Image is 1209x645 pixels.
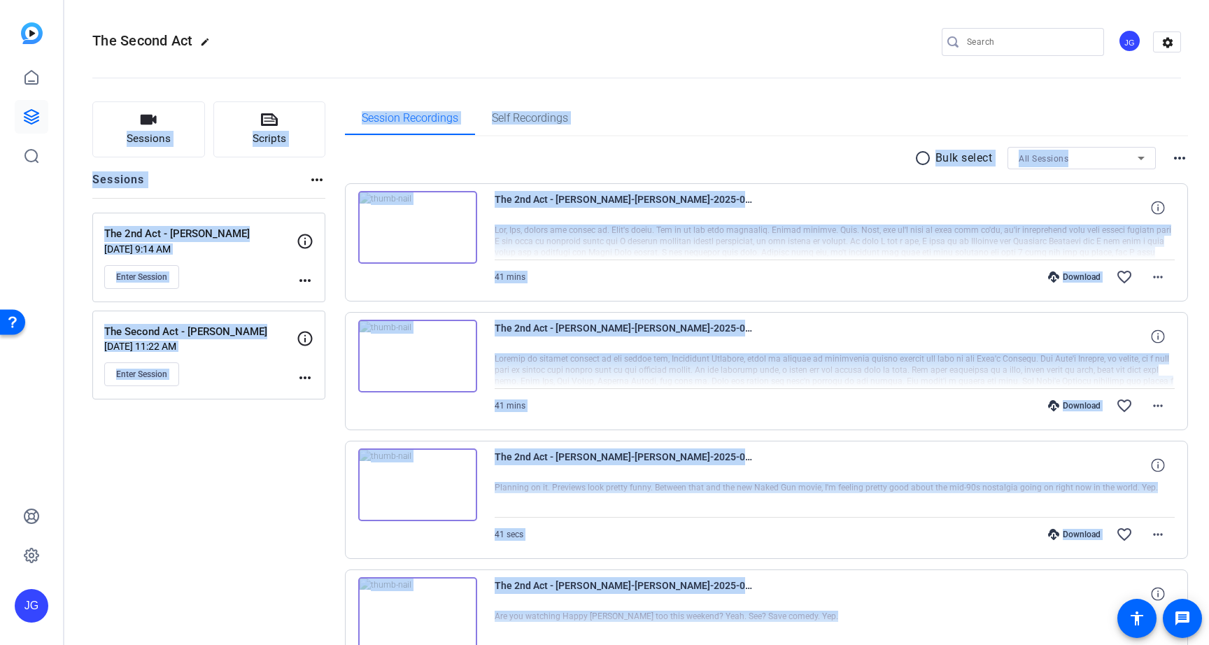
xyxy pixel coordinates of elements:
p: [DATE] 9:14 AM [104,243,297,255]
button: Enter Session [104,265,179,289]
span: The Second Act [92,32,193,49]
mat-icon: settings [1154,32,1182,53]
span: 41 secs [495,530,523,539]
mat-icon: favorite_border [1116,526,1133,543]
mat-icon: favorite_border [1116,269,1133,285]
mat-icon: message [1174,610,1191,627]
h2: Sessions [92,171,145,198]
span: The 2nd Act - [PERSON_NAME]-[PERSON_NAME]-2025-07-23-10-27-42-429-0 [495,320,754,353]
span: The 2nd Act - [PERSON_NAME]-[PERSON_NAME]-2025-07-23-10-23-58-012-0 [495,577,754,611]
mat-icon: more_horiz [309,171,325,188]
p: [DATE] 11:22 AM [104,341,297,352]
mat-icon: more_horiz [1171,150,1188,166]
mat-icon: accessibility [1129,610,1145,627]
span: Self Recordings [492,113,568,124]
span: Sessions [127,131,171,147]
div: JG [15,589,48,623]
mat-icon: more_horiz [297,369,313,386]
div: Download [1041,400,1108,411]
mat-icon: more_horiz [1150,269,1166,285]
div: Download [1041,529,1108,540]
mat-icon: edit [200,37,217,54]
span: 41 mins [495,272,525,282]
span: Enter Session [116,369,167,380]
span: 41 mins [495,401,525,411]
div: JG [1118,29,1141,52]
span: The 2nd Act - [PERSON_NAME]-[PERSON_NAME]-2025-07-23-10-23-58-012-1 [495,448,754,482]
p: Bulk select [935,150,993,166]
input: Search [967,34,1093,50]
mat-icon: more_horiz [1150,526,1166,543]
mat-icon: more_horiz [297,272,313,289]
mat-icon: radio_button_unchecked [914,150,935,166]
span: Enter Session [116,271,167,283]
div: Download [1041,271,1108,283]
ngx-avatar: Josh Glassman [1118,29,1143,54]
img: thumb-nail [358,448,477,521]
span: All Sessions [1019,154,1068,164]
span: The 2nd Act - [PERSON_NAME]-[PERSON_NAME]-2025-07-23-10-27-42-429-1 [495,191,754,225]
img: blue-gradient.svg [21,22,43,44]
p: The 2nd Act - [PERSON_NAME] [104,226,297,242]
img: thumb-nail [358,320,477,392]
p: The Second Act - [PERSON_NAME] [104,324,297,340]
span: Scripts [253,131,286,147]
mat-icon: favorite_border [1116,397,1133,414]
button: Enter Session [104,362,179,386]
mat-icon: more_horiz [1150,397,1166,414]
button: Sessions [92,101,205,157]
img: thumb-nail [358,191,477,264]
button: Scripts [213,101,326,157]
span: Session Recordings [362,113,458,124]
